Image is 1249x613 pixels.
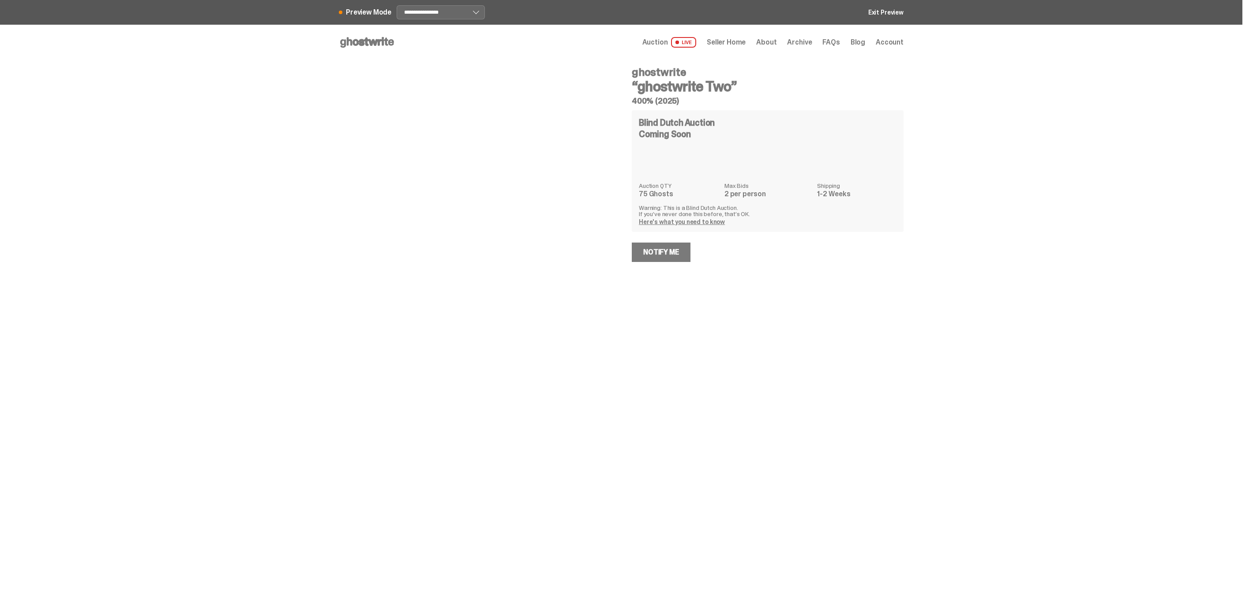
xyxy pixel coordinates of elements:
dt: Auction QTY [639,183,719,189]
dd: 75 Ghosts [639,191,719,198]
a: About [756,39,776,46]
h3: “ghostwrite Two” [632,79,904,93]
a: FAQs [822,39,840,46]
a: Blog [851,39,865,46]
div: Coming Soon [639,130,896,138]
a: Auction LIVE [642,37,696,48]
span: Preview Mode [346,9,391,16]
a: Notify Me [632,243,690,262]
h4: Blind Dutch Auction [639,118,715,127]
dd: 2 per person [724,191,812,198]
dt: Shipping [817,183,896,189]
p: Warning: This is a Blind Dutch Auction. If you’ve never done this before, that’s OK. [639,205,896,217]
a: Here's what you need to know [639,218,725,226]
a: Account [876,39,904,46]
dt: Max Bids [724,183,812,189]
a: Archive [787,39,812,46]
h4: ghostwrite [632,67,904,78]
a: Exit Preview [868,9,904,15]
span: Auction [642,39,668,46]
h5: 400% (2025) [632,97,904,105]
span: LIVE [671,37,696,48]
a: Seller Home [707,39,746,46]
dd: 1-2 Weeks [817,191,896,198]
